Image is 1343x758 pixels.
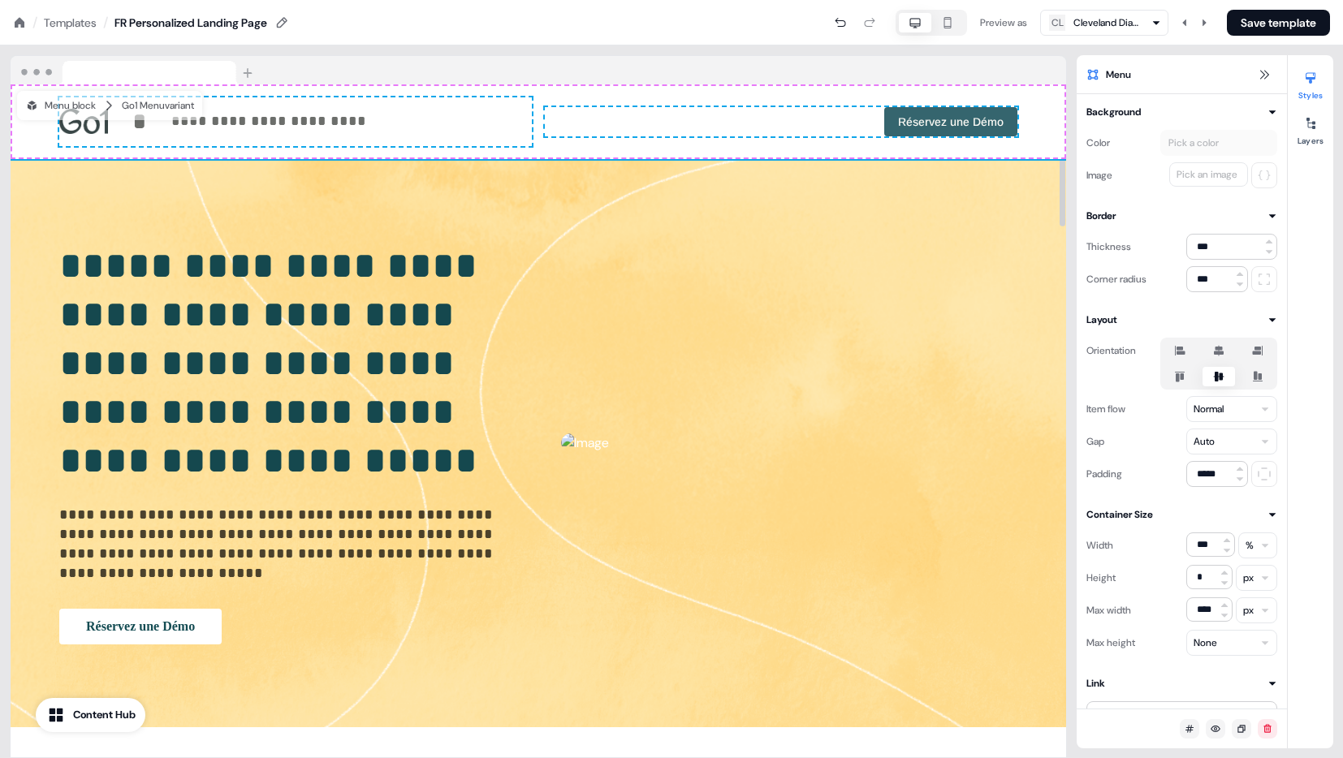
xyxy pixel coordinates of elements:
div: Go1 Menu variant [122,97,194,114]
div: Gap [1086,429,1104,454]
div: Border [1086,208,1116,224]
button: Border [1086,208,1277,224]
div: Content Hub [73,707,136,723]
span: Menu [1106,67,1131,83]
div: Pick a color [1165,135,1222,151]
div: FR Personalized Landing Page [114,15,267,31]
button: Pick an image [1169,162,1248,187]
div: Corner radius [1086,266,1147,292]
div: / [103,14,108,32]
div: px [1243,570,1254,586]
button: Save template [1227,10,1330,36]
div: Layout [1086,312,1117,328]
div: Normal [1194,401,1224,417]
div: Item flow [1086,396,1125,422]
div: Réservez une Démo [59,609,516,644]
button: Link [1086,675,1277,691]
div: Orientation [1086,338,1136,364]
div: Preview as [980,15,1027,31]
a: Templates [44,15,97,31]
div: Image [561,159,1017,727]
button: Réservez une Démo [884,107,1017,136]
button: CLCleveland Diagnostics [1040,10,1168,36]
div: Link [1086,675,1105,691]
div: Container Size [1086,506,1153,523]
button: Layout [1086,312,1277,328]
div: Width [1086,532,1113,558]
div: Padding [1086,461,1122,487]
button: Styles [1288,65,1333,101]
button: Layers [1288,110,1333,146]
button: Container Size [1086,506,1277,523]
button: Content Hub [36,698,145,732]
div: Cleveland Diagnostics [1073,15,1138,31]
button: Pick a color [1160,130,1277,156]
div: px [1243,602,1254,618]
div: None [1194,635,1217,651]
div: CL [1052,15,1064,31]
div: Menu block [25,97,96,114]
div: Height [1086,565,1116,591]
div: Background [1086,104,1141,120]
div: / [32,14,37,32]
div: Auto [1194,433,1215,450]
div: Pick an image [1173,166,1241,183]
img: Browser topbar [11,56,260,85]
div: Image [1086,162,1112,188]
div: Réservez une Démo [545,107,1017,136]
div: % [1246,537,1254,553]
div: Max height [1086,630,1135,656]
img: Image [561,433,1017,453]
div: Color [1086,130,1110,156]
div: Max width [1086,597,1131,623]
button: Background [1086,104,1277,120]
div: Thickness [1086,234,1131,260]
button: Réservez une Démo [59,609,222,644]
